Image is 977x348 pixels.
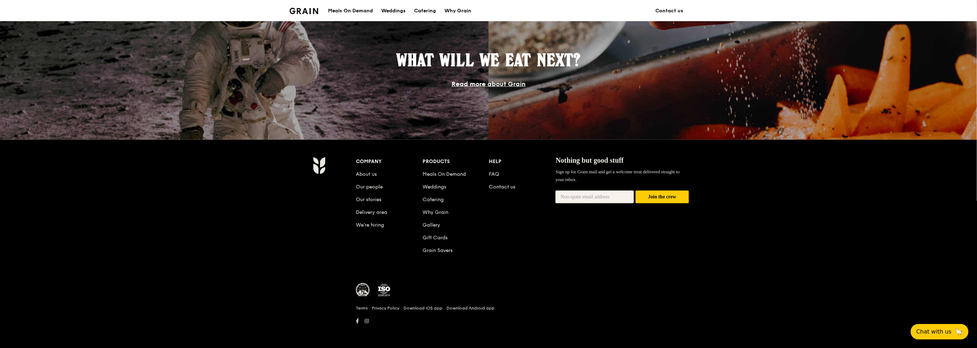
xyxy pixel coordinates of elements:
a: Catering [423,197,444,203]
a: Meals On Demand [423,171,466,177]
a: Delivery area [356,209,387,215]
span: Chat with us [916,328,952,336]
a: Catering [410,0,440,22]
input: Non-spam email address [556,191,634,203]
a: Read more about Grain [451,80,526,88]
span: What will we eat next? [396,50,581,70]
h6: Revision [285,326,692,332]
span: Nothing but good stuff [556,156,624,164]
span: Sign up for Grain mail and get a welcome treat delivered straight to your inbox. [556,169,680,182]
span: 🦙 [954,328,963,336]
div: Why Grain [444,0,471,22]
a: Privacy Policy [372,305,399,311]
img: Grain [290,8,318,14]
a: Gift Cards [423,235,448,241]
div: Catering [414,0,436,22]
a: Grain Savers [423,247,453,253]
a: Contact us [651,0,687,22]
a: Weddings [377,0,410,22]
button: Join the crew [636,191,689,204]
a: Weddings [423,184,446,190]
div: Products [423,157,489,167]
div: Help [489,157,556,167]
a: Our people [356,184,383,190]
img: Grain [313,157,325,174]
a: Download iOS app [403,305,442,311]
a: Gallery [423,222,440,228]
div: Company [356,157,423,167]
div: Meals On Demand [328,0,373,22]
img: ISO Certified [377,283,391,297]
a: Why Grain [440,0,475,22]
a: FAQ [489,171,499,177]
a: Contact us [489,184,516,190]
a: About us [356,171,377,177]
button: Chat with us🦙 [911,324,969,340]
a: We’re hiring [356,222,384,228]
a: Our stories [356,197,381,203]
a: Terms [356,305,368,311]
img: MUIS Halal Certified [356,283,370,297]
a: Download Android app [447,305,494,311]
div: Weddings [381,0,406,22]
a: Why Grain [423,209,448,215]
